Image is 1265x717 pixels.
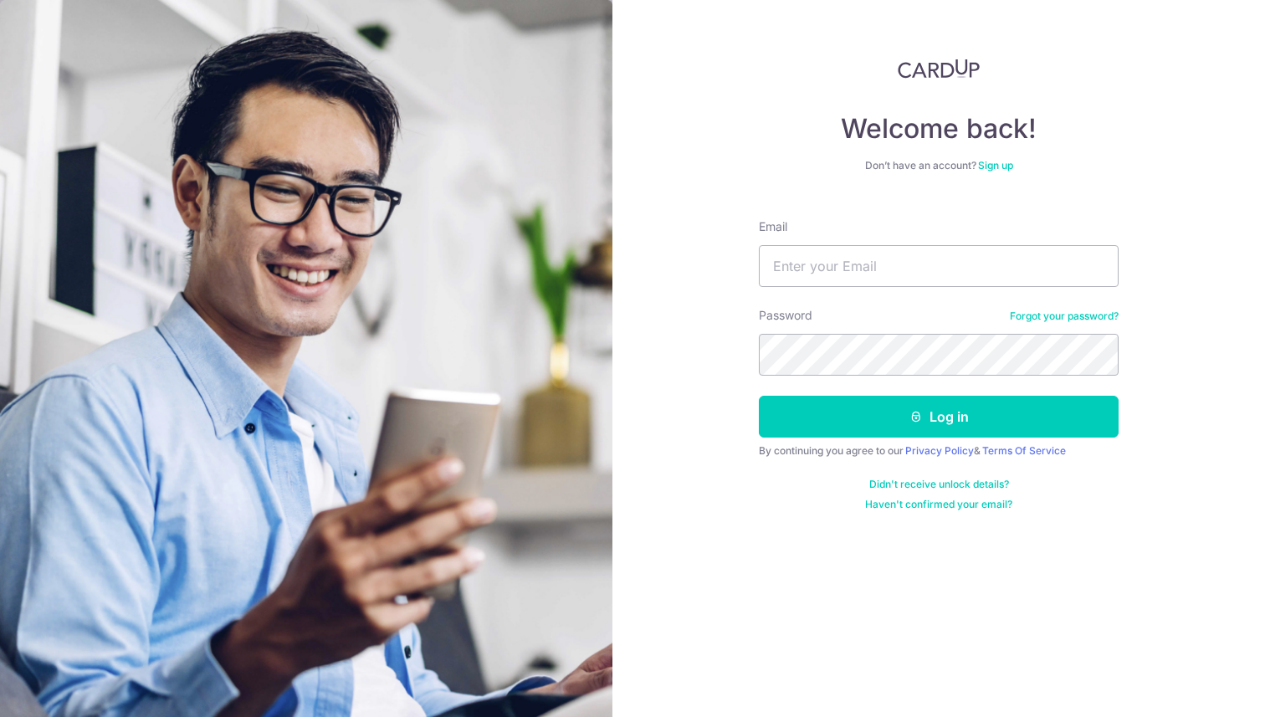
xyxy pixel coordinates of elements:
[1010,310,1119,323] a: Forgot your password?
[759,396,1119,438] button: Log in
[759,307,812,324] label: Password
[982,444,1066,457] a: Terms Of Service
[905,444,974,457] a: Privacy Policy
[759,245,1119,287] input: Enter your Email
[759,444,1119,458] div: By continuing you agree to our &
[759,112,1119,146] h4: Welcome back!
[759,218,787,235] label: Email
[865,498,1012,511] a: Haven't confirmed your email?
[978,159,1013,172] a: Sign up
[898,59,980,79] img: CardUp Logo
[759,159,1119,172] div: Don’t have an account?
[869,478,1009,491] a: Didn't receive unlock details?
